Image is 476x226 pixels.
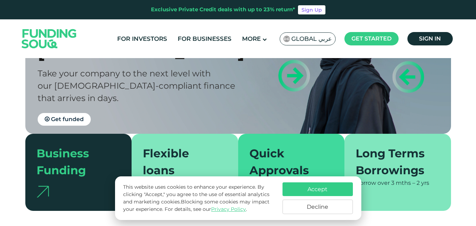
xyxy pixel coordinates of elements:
[151,6,295,14] div: Exclusive Private Credit deals with up to 23% return*
[115,33,169,45] a: For Investors
[211,206,246,212] a: Privacy Policy
[356,145,431,179] div: Long Terms Borrowings
[419,35,441,42] span: Sign in
[176,33,233,45] a: For Businesses
[249,145,325,179] div: Quick Approvals
[291,35,332,43] span: Global عربي
[38,68,235,103] span: Take your company to the next level with our [DEMOGRAPHIC_DATA]-compliant finance that arrives in...
[284,36,290,42] img: SA Flag
[351,35,392,42] span: Get started
[407,32,453,45] a: Sign in
[15,21,84,56] img: Logo
[37,145,112,179] div: Business Funding
[283,200,353,214] button: Decline
[165,206,247,212] span: For details, see our .
[391,180,429,186] span: 3 mths – 2 yrs
[298,5,325,14] a: Sign Up
[242,35,261,42] span: More
[38,113,91,126] a: Get funded
[123,183,275,213] p: This website uses cookies to enhance your experience. By clicking "Accept," you agree to the use ...
[283,182,353,196] button: Accept
[356,180,390,186] span: Borrow over
[143,145,218,179] div: Flexible loans
[37,186,49,197] img: arrow
[123,199,269,212] span: Blocking some cookies may impact your experience.
[51,116,84,123] span: Get funded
